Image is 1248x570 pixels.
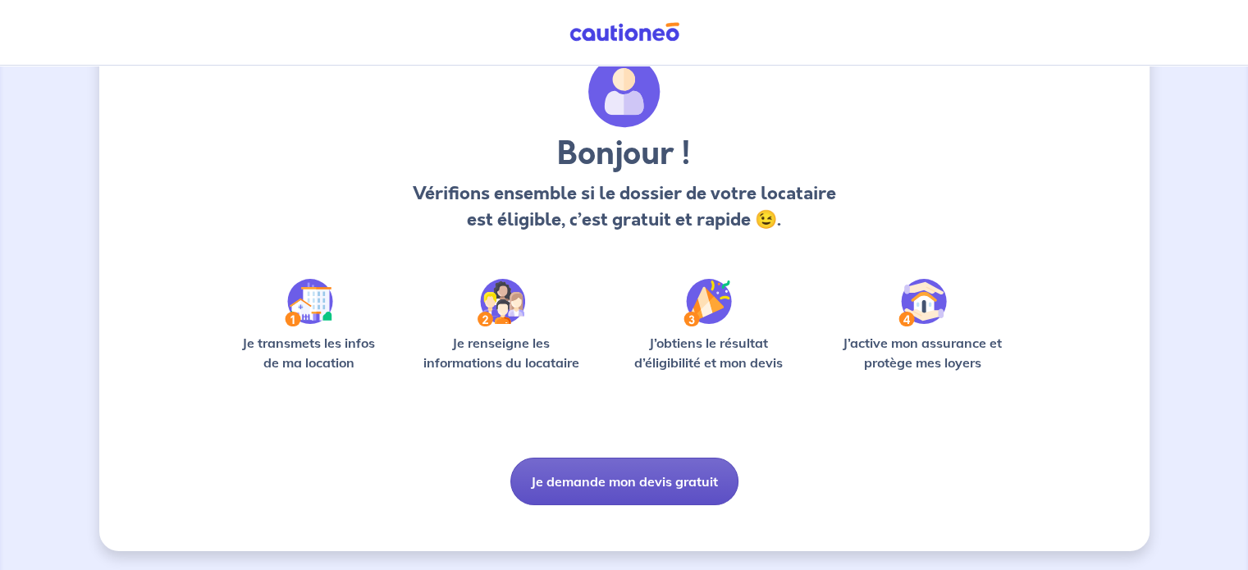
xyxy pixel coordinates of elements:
button: Je demande mon devis gratuit [510,458,738,505]
img: archivate [588,56,661,128]
p: Je renseigne les informations du locataire [414,333,590,372]
p: Je transmets les infos de ma location [231,333,387,372]
img: Cautioneo [563,22,686,43]
p: J’obtiens le résultat d’éligibilité et mon devis [615,333,801,372]
img: /static/bfff1cf634d835d9112899e6a3df1a5d/Step-4.svg [898,279,947,326]
img: /static/f3e743aab9439237c3e2196e4328bba9/Step-3.svg [683,279,732,326]
p: Vérifions ensemble si le dossier de votre locataire est éligible, c’est gratuit et rapide 😉. [408,180,840,233]
img: /static/90a569abe86eec82015bcaae536bd8e6/Step-1.svg [285,279,333,326]
p: J’active mon assurance et protège mes loyers [827,333,1018,372]
h3: Bonjour ! [408,135,840,174]
img: /static/c0a346edaed446bb123850d2d04ad552/Step-2.svg [478,279,525,326]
